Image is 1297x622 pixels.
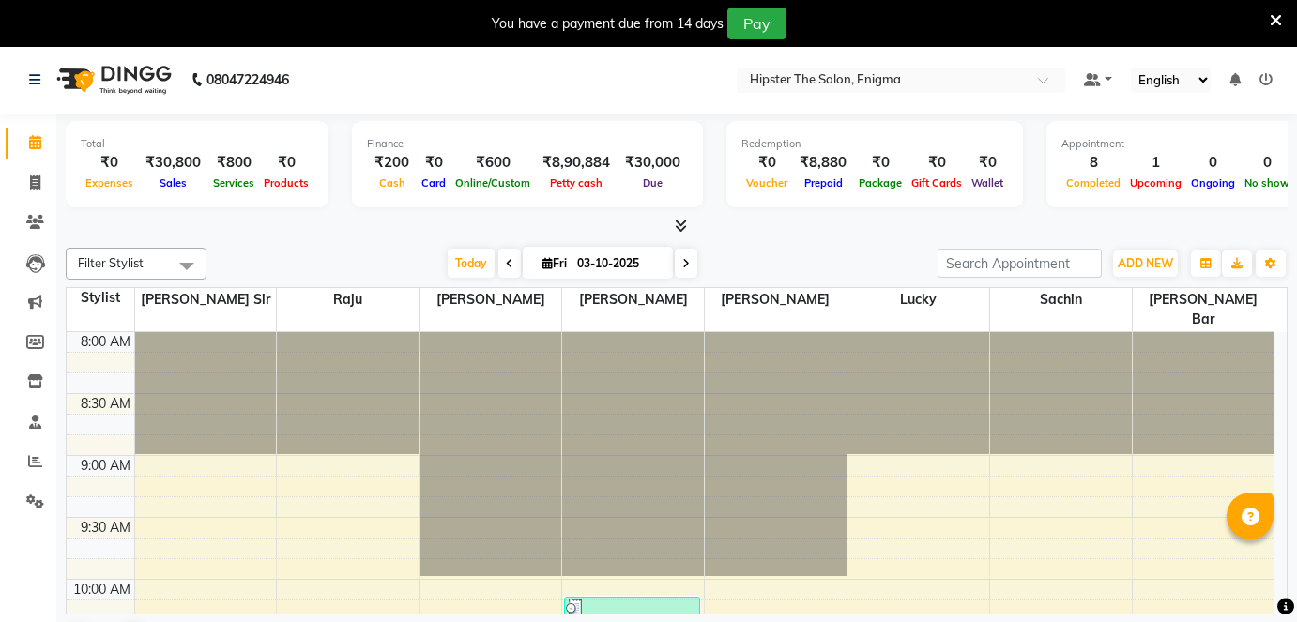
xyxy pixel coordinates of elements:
[77,394,134,414] div: 8:30 AM
[155,176,191,190] span: Sales
[847,288,989,311] span: Lucky
[741,152,792,174] div: ₹0
[792,152,854,174] div: ₹8,880
[77,518,134,538] div: 9:30 AM
[1061,176,1125,190] span: Completed
[77,456,134,476] div: 9:00 AM
[417,152,450,174] div: ₹0
[259,152,313,174] div: ₹0
[638,176,667,190] span: Due
[69,580,134,599] div: 10:00 AM
[1186,152,1240,174] div: 0
[277,288,419,311] span: Raju
[907,176,967,190] span: Gift Cards
[907,152,967,174] div: ₹0
[1061,136,1294,152] div: Appointment
[420,288,561,311] span: [PERSON_NAME]
[967,152,1008,174] div: ₹0
[208,176,259,190] span: Services
[727,8,786,39] button: Pay
[208,152,259,174] div: ₹800
[741,136,1008,152] div: Redemption
[1118,256,1173,270] span: ADD NEW
[492,14,724,34] div: You have a payment due from 14 days
[1125,152,1186,174] div: 1
[81,136,313,152] div: Total
[535,152,618,174] div: ₹8,90,884
[1240,152,1294,174] div: 0
[618,152,688,174] div: ₹30,000
[450,152,535,174] div: ₹600
[967,176,1008,190] span: Wallet
[1061,152,1125,174] div: 8
[367,152,417,174] div: ₹200
[135,288,277,311] span: [PERSON_NAME] sir
[67,288,134,308] div: Stylist
[48,53,176,106] img: logo
[81,152,138,174] div: ₹0
[450,176,535,190] span: Online/Custom
[448,249,495,278] span: Today
[854,176,907,190] span: Package
[800,176,847,190] span: Prepaid
[1125,176,1186,190] span: Upcoming
[78,255,144,270] span: Filter Stylist
[538,256,572,270] span: Fri
[417,176,450,190] span: Card
[367,136,688,152] div: Finance
[81,176,138,190] span: Expenses
[77,332,134,352] div: 8:00 AM
[1240,176,1294,190] span: No show
[938,249,1102,278] input: Search Appointment
[705,288,847,311] span: [PERSON_NAME]
[259,176,313,190] span: Products
[545,176,607,190] span: Petty cash
[741,176,792,190] span: Voucher
[1186,176,1240,190] span: Ongoing
[854,152,907,174] div: ₹0
[1113,250,1178,277] button: ADD NEW
[562,288,704,311] span: [PERSON_NAME]
[990,288,1132,311] span: sachin
[138,152,208,174] div: ₹30,800
[206,53,289,106] b: 08047224946
[572,250,665,278] input: 2025-10-03
[374,176,410,190] span: Cash
[1133,288,1274,331] span: [PERSON_NAME] bar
